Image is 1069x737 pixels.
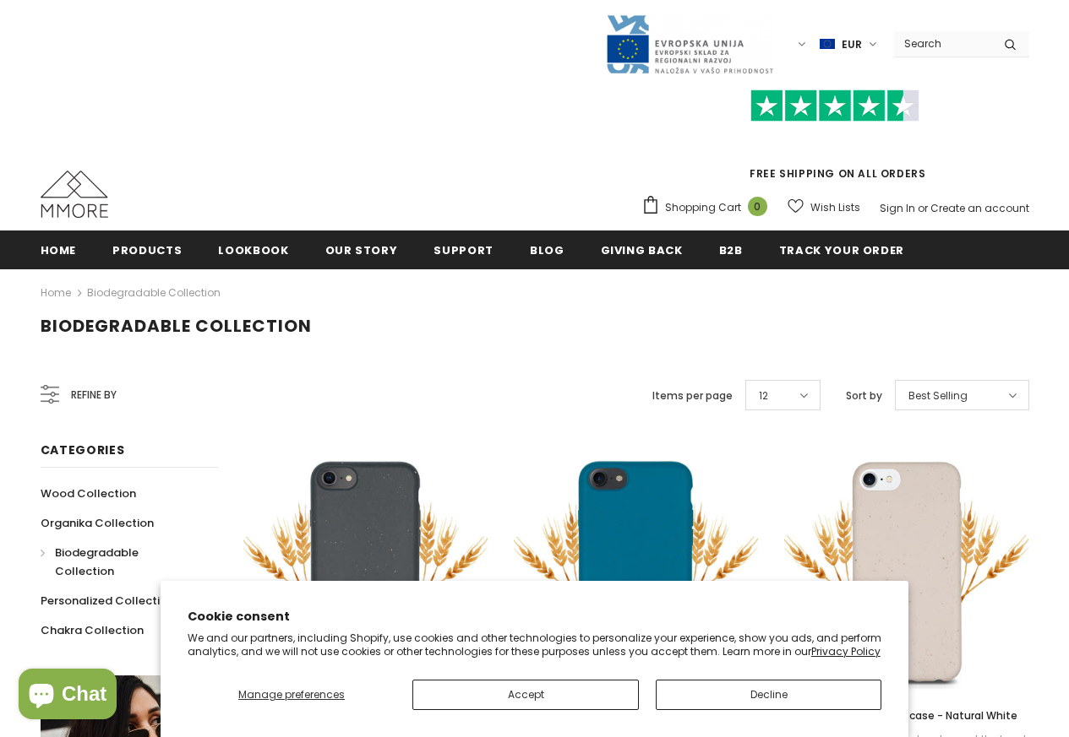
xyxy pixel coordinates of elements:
[325,242,398,258] span: Our Story
[779,230,904,268] a: Track your order
[188,631,882,658] p: We and our partners, including Shopify, use cookies and other technologies to personalize your ex...
[918,201,928,215] span: or
[412,680,638,710] button: Accept
[71,386,117,404] span: Refine by
[188,608,882,626] h2: Cookie consent
[641,122,1029,165] iframe: Customer reviews powered by Trustpilot
[238,687,345,702] span: Manage preferences
[652,387,733,404] label: Items per page
[218,242,288,258] span: Lookbook
[41,242,77,258] span: Home
[748,197,767,216] span: 0
[759,387,768,404] span: 12
[41,442,125,458] span: Categories
[41,586,174,615] a: Personalized Collection
[41,538,199,586] a: Biodegradable Collection
[810,199,860,216] span: Wish Lists
[880,201,915,215] a: Sign In
[41,593,174,609] span: Personalized Collection
[605,14,774,75] img: Javni Razpis
[779,242,904,258] span: Track your order
[218,230,288,268] a: Lookbook
[530,230,564,268] a: Blog
[894,31,991,56] input: Search Site
[41,283,71,303] a: Home
[41,314,312,338] span: Biodegradable Collection
[41,622,144,638] span: Chakra Collection
[325,230,398,268] a: Our Story
[14,669,122,723] inbox-online-store-chat: Shopify online store chat
[434,230,494,268] a: support
[811,644,881,658] a: Privacy Policy
[605,36,774,51] a: Javni Razpis
[41,508,154,538] a: Organika Collection
[41,485,136,501] span: Wood Collection
[434,242,494,258] span: support
[846,387,882,404] label: Sort by
[908,387,968,404] span: Best Selling
[750,89,919,122] img: Trust Pilot Stars
[41,515,154,531] span: Organika Collection
[601,230,683,268] a: Giving back
[87,285,221,300] a: Biodegradable Collection
[788,192,860,222] a: Wish Lists
[530,242,564,258] span: Blog
[41,479,136,508] a: Wood Collection
[55,545,139,579] span: Biodegradable Collection
[719,242,743,258] span: B2B
[641,97,1029,181] span: FREE SHIPPING ON ALL ORDERS
[601,242,683,258] span: Giving back
[930,201,1029,215] a: Create an account
[665,199,741,216] span: Shopping Cart
[641,195,776,220] a: Shopping Cart 0
[188,680,396,710] button: Manage preferences
[41,615,144,645] a: Chakra Collection
[41,230,77,268] a: Home
[41,171,108,218] img: MMORE Cases
[656,680,881,710] button: Decline
[112,242,182,258] span: Products
[842,36,862,53] span: EUR
[719,230,743,268] a: B2B
[112,230,182,268] a: Products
